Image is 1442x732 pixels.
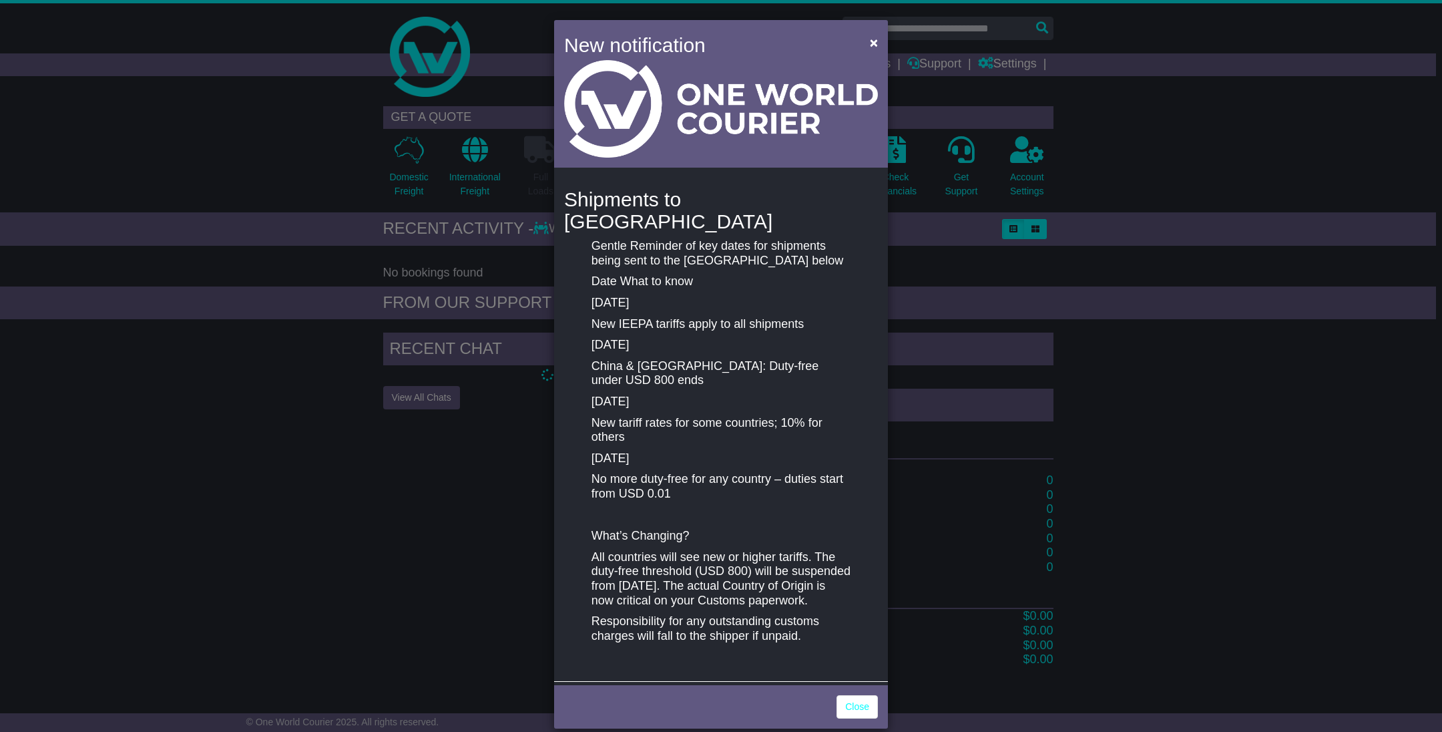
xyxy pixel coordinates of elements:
[591,359,851,388] p: China & [GEOGRAPHIC_DATA]: Duty-free under USD 800 ends
[564,30,851,60] h4: New notification
[870,35,878,50] span: ×
[591,296,851,311] p: [DATE]
[591,416,851,445] p: New tariff rates for some countries; 10% for others
[836,695,878,719] a: Close
[591,317,851,332] p: New IEEPA tariffs apply to all shipments
[591,338,851,353] p: [DATE]
[591,614,851,643] p: Responsibility for any outstanding customs charges will fall to the shipper if unpaid.
[591,451,851,466] p: [DATE]
[591,529,851,544] p: What’s Changing?
[591,550,851,608] p: All countries will see new or higher tariffs. The duty-free threshold (USD 800) will be suspended...
[564,188,878,232] h4: Shipments to [GEOGRAPHIC_DATA]
[591,472,851,501] p: No more duty-free for any country – duties start from USD 0.01
[863,29,885,56] button: Close
[591,274,851,289] p: Date What to know
[591,395,851,409] p: [DATE]
[564,60,878,158] img: Light
[591,239,851,268] p: Gentle Reminder of key dates for shipments being sent to the [GEOGRAPHIC_DATA] below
